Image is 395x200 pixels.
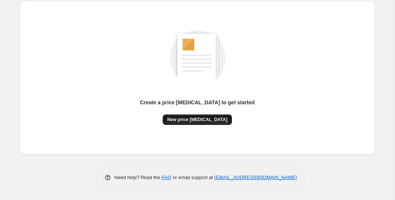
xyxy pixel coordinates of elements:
span: New price [MEDICAL_DATA] [167,117,227,123]
a: FAQ [162,175,171,180]
button: New price [MEDICAL_DATA] [163,114,232,125]
span: or email support at [171,175,214,180]
p: Create a price [MEDICAL_DATA] to get started [140,99,255,106]
a: [EMAIL_ADDRESS][DOMAIN_NAME] [214,175,297,180]
span: Need help? Read the [114,175,162,180]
